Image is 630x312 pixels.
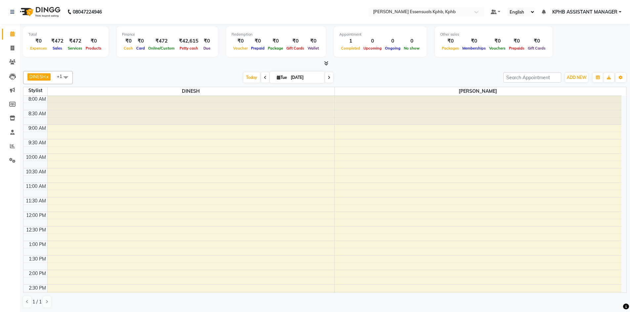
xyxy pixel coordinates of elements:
[24,154,47,161] div: 10:00 AM
[402,37,421,45] div: 0
[383,37,402,45] div: 0
[552,9,617,16] span: KPHB ASSISTANT MANAGER
[27,96,47,103] div: 8:00 AM
[24,197,47,204] div: 11:30 AM
[201,37,213,45] div: ₹0
[289,73,322,83] input: 2025-09-02
[122,46,135,51] span: Cash
[461,46,487,51] span: Memberships
[17,3,62,21] img: logo
[339,37,362,45] div: 1
[122,37,135,45] div: ₹0
[51,46,64,51] span: Sales
[362,37,383,45] div: 0
[440,37,461,45] div: ₹0
[306,46,320,51] span: Wallet
[25,212,47,219] div: 12:00 PM
[178,46,200,51] span: Petty cash
[84,37,103,45] div: ₹0
[147,37,176,45] div: ₹472
[24,183,47,190] div: 11:00 AM
[28,32,103,37] div: Total
[46,74,49,79] a: x
[243,72,260,83] span: Today
[27,139,47,146] div: 9:30 AM
[285,37,306,45] div: ₹0
[147,46,176,51] span: Online/Custom
[66,37,84,45] div: ₹472
[66,46,84,51] span: Services
[202,46,212,51] span: Due
[503,72,561,83] input: Search Appointment
[526,46,547,51] span: Gift Cards
[231,37,249,45] div: ₹0
[48,87,334,95] span: DINESH
[440,46,461,51] span: Packages
[440,32,547,37] div: Other sales
[249,46,266,51] span: Prepaid
[249,37,266,45] div: ₹0
[266,37,285,45] div: ₹0
[402,46,421,51] span: No show
[135,46,147,51] span: Card
[28,37,49,45] div: ₹0
[28,46,49,51] span: Expenses
[27,270,47,277] div: 2:00 PM
[567,75,586,80] span: ADD NEW
[362,46,383,51] span: Upcoming
[135,37,147,45] div: ₹0
[29,74,46,79] span: DINESH
[461,37,487,45] div: ₹0
[27,285,47,292] div: 2:30 PM
[49,37,66,45] div: ₹472
[27,256,47,262] div: 1:30 PM
[84,46,103,51] span: Products
[23,87,47,94] div: Stylist
[487,46,507,51] span: Vouchers
[27,241,47,248] div: 1:00 PM
[73,3,102,21] b: 08047224946
[306,37,320,45] div: ₹0
[27,125,47,132] div: 9:00 AM
[335,87,622,95] span: [PERSON_NAME]
[339,46,362,51] span: Completed
[122,32,213,37] div: Finance
[24,168,47,175] div: 10:30 AM
[275,75,289,80] span: Tue
[526,37,547,45] div: ₹0
[339,32,421,37] div: Appointment
[266,46,285,51] span: Package
[285,46,306,51] span: Gift Cards
[25,226,47,233] div: 12:30 PM
[507,37,526,45] div: ₹0
[176,37,201,45] div: ₹42,615
[231,46,249,51] span: Voucher
[565,73,588,82] button: ADD NEW
[507,46,526,51] span: Prepaids
[32,298,42,305] span: 1 / 1
[231,32,320,37] div: Redemption
[487,37,507,45] div: ₹0
[57,74,67,79] span: +1
[27,110,47,117] div: 8:30 AM
[383,46,402,51] span: Ongoing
